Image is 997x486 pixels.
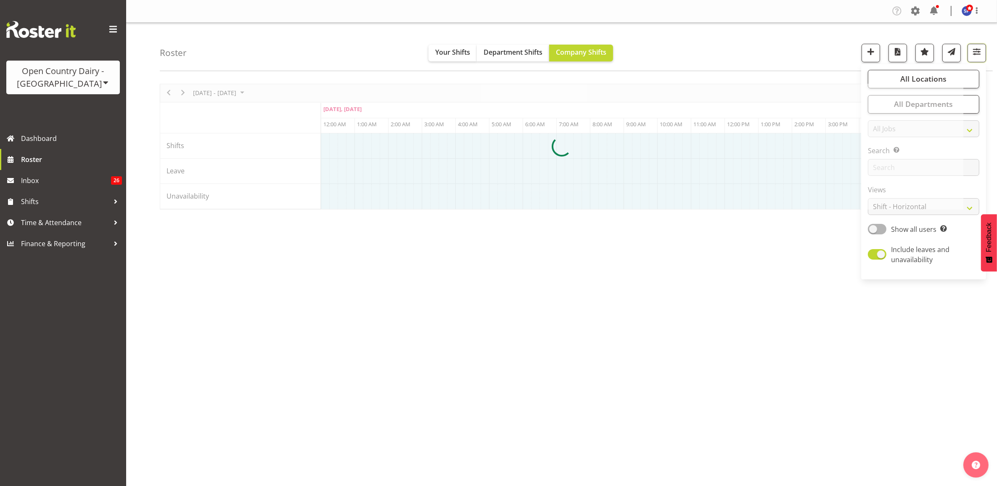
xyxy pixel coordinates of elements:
[549,45,613,61] button: Company Shifts
[21,174,111,187] span: Inbox
[15,65,111,90] div: Open Country Dairy - [GEOGRAPHIC_DATA]
[972,461,980,469] img: help-xxl-2.png
[891,225,936,234] span: Show all users
[556,48,606,57] span: Company Shifts
[21,153,122,166] span: Roster
[942,44,961,62] button: Send a list of all shifts for the selected filtered period to all rostered employees.
[868,70,979,88] button: All Locations
[428,45,477,61] button: Your Shifts
[477,45,549,61] button: Department Shifts
[21,237,109,250] span: Finance & Reporting
[160,48,187,58] h4: Roster
[985,223,993,252] span: Feedback
[435,48,470,57] span: Your Shifts
[962,6,972,16] img: smt-planning7541.jpg
[981,214,997,271] button: Feedback - Show survey
[968,44,986,62] button: Filter Shifts
[862,44,880,62] button: Add a new shift
[900,74,947,84] span: All Locations
[889,44,907,62] button: Download a PDF of the roster according to the set date range.
[6,21,76,38] img: Rosterit website logo
[111,176,122,185] span: 26
[21,132,122,145] span: Dashboard
[21,216,109,229] span: Time & Attendance
[484,48,542,57] span: Department Shifts
[891,245,949,264] span: Include leaves and unavailability
[21,195,109,208] span: Shifts
[915,44,934,62] button: Highlight an important date within the roster.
